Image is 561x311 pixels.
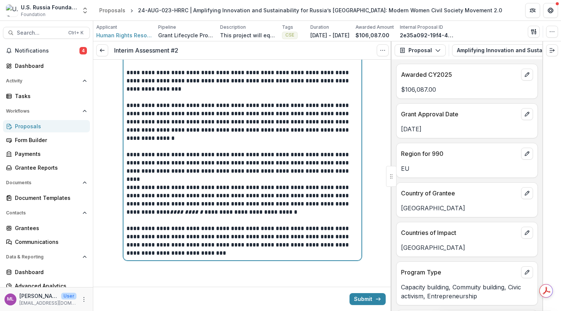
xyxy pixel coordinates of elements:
button: Open entity switcher [80,3,90,18]
button: edit [521,148,533,160]
a: Proposals [96,5,128,16]
button: Open Documents [3,177,90,189]
p: Grant Approval Date [401,110,518,119]
a: Form Builder [3,134,90,146]
a: Dashboard [3,60,90,72]
div: Advanced Analytics [15,282,84,290]
button: edit [521,108,533,120]
p: [EMAIL_ADDRESS][DOMAIN_NAME] [19,300,76,307]
p: [PERSON_NAME] [19,292,58,300]
span: Workflows [6,109,79,114]
a: Payments [3,148,90,160]
p: Awarded CY2025 [401,70,518,79]
h3: Interim Assessment #2 [114,47,178,54]
div: Tasks [15,92,84,100]
div: Form Builder [15,136,84,144]
button: edit [521,227,533,239]
p: 2e35a092-19f4-4255-befc-76cf9a263c41 [400,31,456,39]
button: Open Contacts [3,207,90,219]
p: This project will equip women in the [GEOGRAPHIC_DATA] with the knowledge/skills needed for socio... [220,31,276,39]
span: Documents [6,180,79,185]
p: Description [220,24,246,31]
button: Search... [3,27,90,39]
p: User [61,293,76,299]
p: Capacity building, Commuity building, Civic activism, Entrepreneurship [401,283,533,301]
p: $106,087.00 [401,85,533,94]
p: [GEOGRAPHIC_DATA] [401,204,533,213]
div: U.S. Russia Foundation [21,3,77,11]
button: edit [521,69,533,81]
div: Proposals [15,122,84,130]
p: Duration [310,24,329,31]
button: Get Help [543,3,558,18]
span: CSE [285,32,294,38]
button: Notifications4 [3,45,90,57]
button: Submit [350,293,386,305]
a: Advanced Analytics [3,280,90,292]
p: Pipeline [158,24,176,31]
button: Open Data & Reporting [3,251,90,263]
p: Applicant [96,24,117,31]
p: Awarded Amount [355,24,394,31]
div: 24-AUG-023-HRRC | Amplifying Innovation and Sustainability for Russia’s [GEOGRAPHIC_DATA]: Modern... [138,6,502,14]
button: Proposal [395,44,446,56]
div: Proposals [99,6,125,14]
p: Tags [282,24,293,31]
p: Grant Lifecycle Process [158,31,214,39]
span: Foundation [21,11,46,18]
span: Activity [6,78,79,84]
span: 4 [79,47,87,54]
p: Program Type [401,268,518,277]
button: Open Activity [3,75,90,87]
div: Grantee Reports [15,164,84,172]
div: Maria Lvova [7,297,14,302]
p: [DATE] [401,125,533,133]
p: $106,087.00 [355,31,389,39]
a: Grantees [3,222,90,234]
div: Communications [15,238,84,246]
a: Document Templates [3,192,90,204]
p: EU [401,164,533,173]
p: Internal Proposal ID [400,24,443,31]
p: [DATE] - [DATE] [310,31,350,39]
span: Data & Reporting [6,254,79,260]
button: Open Workflows [3,105,90,117]
p: [GEOGRAPHIC_DATA] [401,243,533,252]
div: Grantees [15,224,84,232]
a: Proposals [3,120,90,132]
a: Grantee Reports [3,161,90,174]
button: Expand right [546,44,558,56]
button: edit [521,187,533,199]
p: Region for 990 [401,149,518,158]
button: edit [521,266,533,278]
a: Communications [3,236,90,248]
span: Search... [17,30,64,36]
div: Ctrl + K [67,29,85,37]
img: U.S. Russia Foundation [6,4,18,16]
div: Dashboard [15,62,84,70]
button: More [79,295,88,304]
div: Dashboard [15,268,84,276]
nav: breadcrumb [96,5,505,16]
p: Countries of Impact [401,228,518,237]
div: Payments [15,150,84,158]
span: Notifications [15,48,79,54]
a: Human Rights Resource Center [96,31,152,39]
span: Contacts [6,210,79,216]
a: Dashboard [3,266,90,278]
p: Country of Grantee [401,189,518,198]
div: Document Templates [15,194,84,202]
button: Options [377,44,389,56]
a: Tasks [3,90,90,102]
button: Partners [525,3,540,18]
